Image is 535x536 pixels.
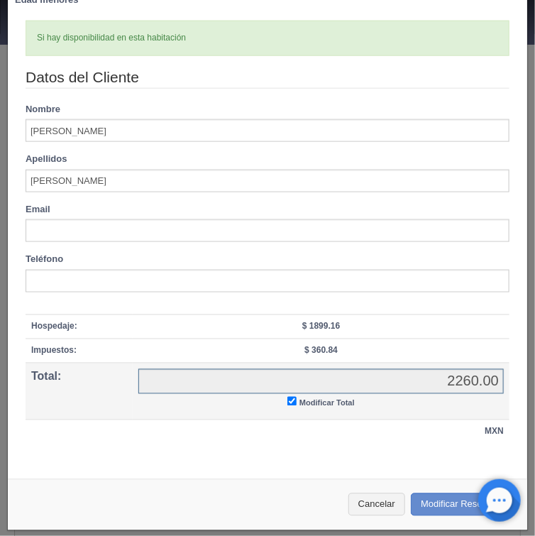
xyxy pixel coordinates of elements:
strong: $ 360.84 [304,346,338,356]
label: Apellidos [26,153,67,166]
label: Teléfono [26,253,63,266]
th: Impuestos: [26,339,133,363]
input: Modificar Total [287,397,297,406]
label: Nombre [26,103,60,116]
th: Total: [26,363,133,420]
strong: MXN [485,427,504,437]
label: Email [26,203,50,217]
strong: $ 1899.16 [302,322,340,332]
th: Hospedaje: [26,315,133,339]
button: Modificar Reserva [411,493,513,517]
legend: Datos del Cliente [26,67,509,89]
div: Si hay disponibilidad en esta habitación [26,21,509,55]
button: Cancelar [348,493,405,517]
small: Modificar Total [299,399,355,408]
